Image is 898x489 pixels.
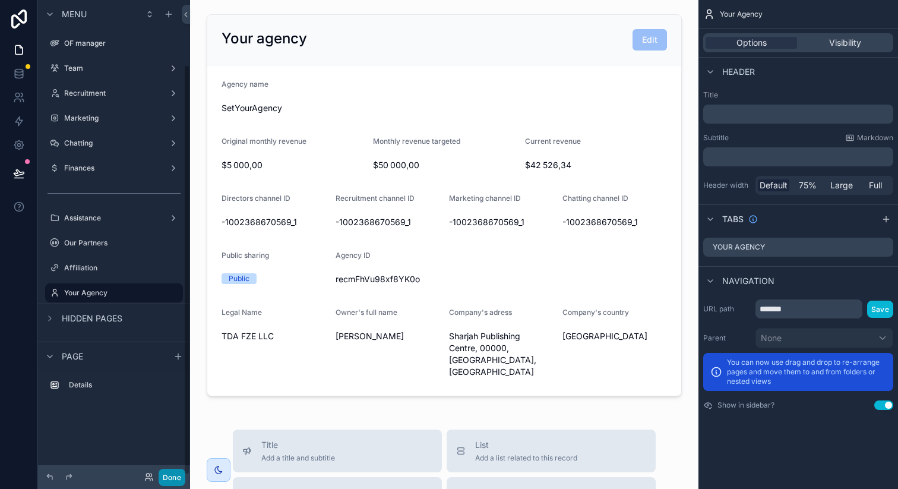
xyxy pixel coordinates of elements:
[45,134,183,153] a: Chatting
[475,439,577,451] span: List
[830,179,853,191] span: Large
[45,109,183,128] a: Marketing
[722,275,774,287] span: Navigation
[760,179,788,191] span: Default
[722,213,744,225] span: Tabs
[867,301,893,318] button: Save
[755,328,893,348] button: None
[722,66,755,78] span: Header
[45,283,183,302] a: Your Agency
[727,358,886,386] p: You can now use drag and drop to re-arrange pages and move them to and from folders or nested views
[447,430,656,472] button: ListAdd a list related to this record
[703,105,893,124] div: scrollable content
[64,64,164,73] label: Team
[64,39,181,48] label: OF manager
[233,430,442,472] button: TitleAdd a title and subtitle
[64,263,181,273] label: Affiliation
[761,332,782,344] span: None
[45,258,183,277] a: Affiliation
[62,8,87,20] span: Menu
[845,133,893,143] a: Markdown
[703,333,751,343] label: Parent
[64,288,176,298] label: Your Agency
[703,181,751,190] label: Header width
[45,159,183,178] a: Finances
[799,179,817,191] span: 75%
[261,439,335,451] span: Title
[45,209,183,228] a: Assistance
[64,238,181,248] label: Our Partners
[717,400,774,410] label: Show in sidebar?
[69,380,178,390] label: Details
[869,179,882,191] span: Full
[45,59,183,78] a: Team
[736,37,767,49] span: Options
[829,37,861,49] span: Visibility
[703,304,751,314] label: URL path
[720,10,763,19] span: Your Agency
[38,370,190,406] div: scrollable content
[64,113,164,123] label: Marketing
[45,84,183,103] a: Recruitment
[475,453,577,463] span: Add a list related to this record
[62,313,122,324] span: Hidden pages
[64,213,164,223] label: Assistance
[703,90,893,100] label: Title
[45,34,183,53] a: OF manager
[62,351,83,362] span: Page
[64,163,164,173] label: Finances
[261,453,335,463] span: Add a title and subtitle
[45,234,183,253] a: Our Partners
[64,89,164,98] label: Recruitment
[857,133,893,143] span: Markdown
[703,133,729,143] label: Subtitle
[703,147,893,166] div: scrollable content
[713,242,765,252] label: Your Agency
[159,469,185,486] button: Done
[64,138,164,148] label: Chatting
